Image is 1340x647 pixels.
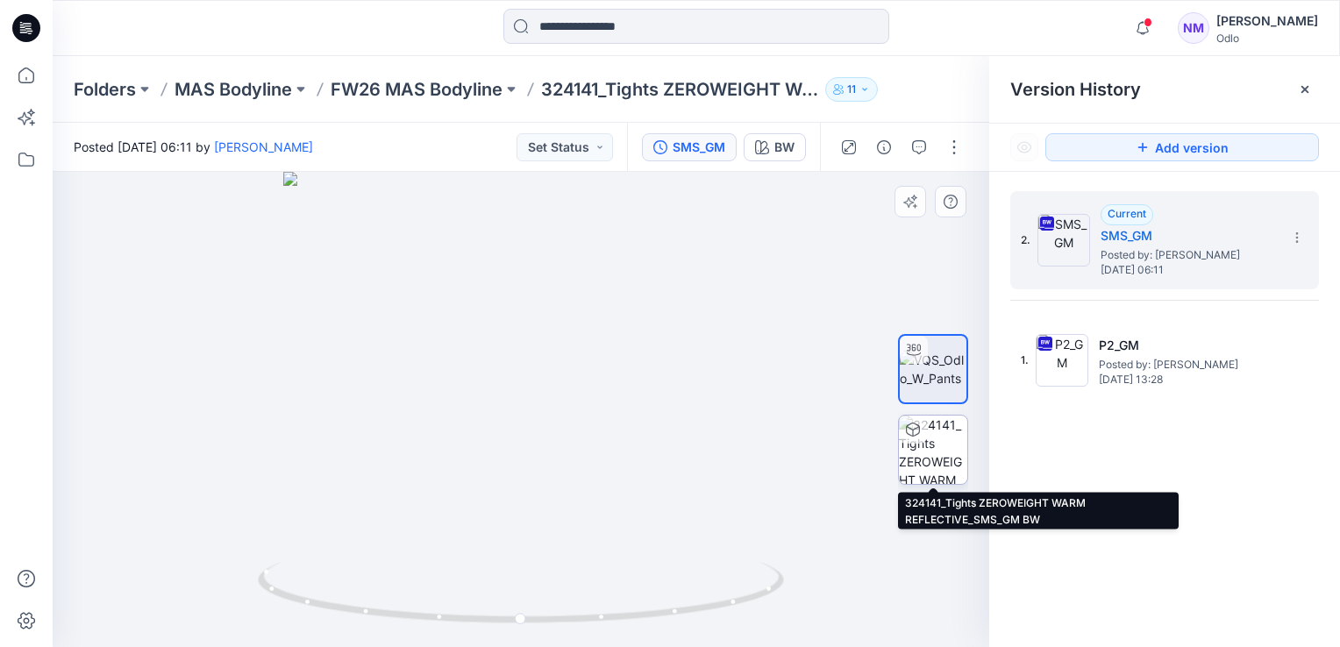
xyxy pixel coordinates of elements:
[1037,214,1090,267] img: SMS_GM
[1099,356,1274,373] span: Posted by: Namal Madusanka
[847,80,856,99] p: 11
[774,138,795,157] div: BW
[900,351,966,387] img: VQS_Odlo_W_Pants
[1298,82,1312,96] button: Close
[825,77,878,102] button: 11
[1021,352,1029,368] span: 1.
[1101,225,1276,246] h5: SMS_GM
[899,416,967,484] img: 324141_Tights ZEROWEIGHT WARM REFLECTIVE_SMS_GM BW
[1010,79,1141,100] span: Version History
[74,138,313,156] span: Posted [DATE] 06:11 by
[1216,11,1318,32] div: [PERSON_NAME]
[541,77,818,102] p: 324141_Tights ZEROWEIGHT WARM REFLECTIVE
[1101,246,1276,264] span: Posted by: Namal Madusanka
[1099,373,1274,386] span: [DATE] 13:28
[744,133,806,161] button: BW
[642,133,737,161] button: SMS_GM
[1045,133,1319,161] button: Add version
[1108,207,1146,220] span: Current
[870,133,898,161] button: Details
[214,139,313,154] a: [PERSON_NAME]
[1010,133,1038,161] button: Show Hidden Versions
[1101,264,1276,276] span: [DATE] 06:11
[74,77,136,102] a: Folders
[1099,335,1274,356] h5: P2_GM
[673,138,725,157] div: SMS_GM
[1036,334,1088,387] img: P2_GM
[1021,232,1030,248] span: 2.
[1216,32,1318,45] div: Odlo
[1178,12,1209,44] div: NM
[175,77,292,102] a: MAS Bodyline
[331,77,502,102] a: FW26 MAS Bodyline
